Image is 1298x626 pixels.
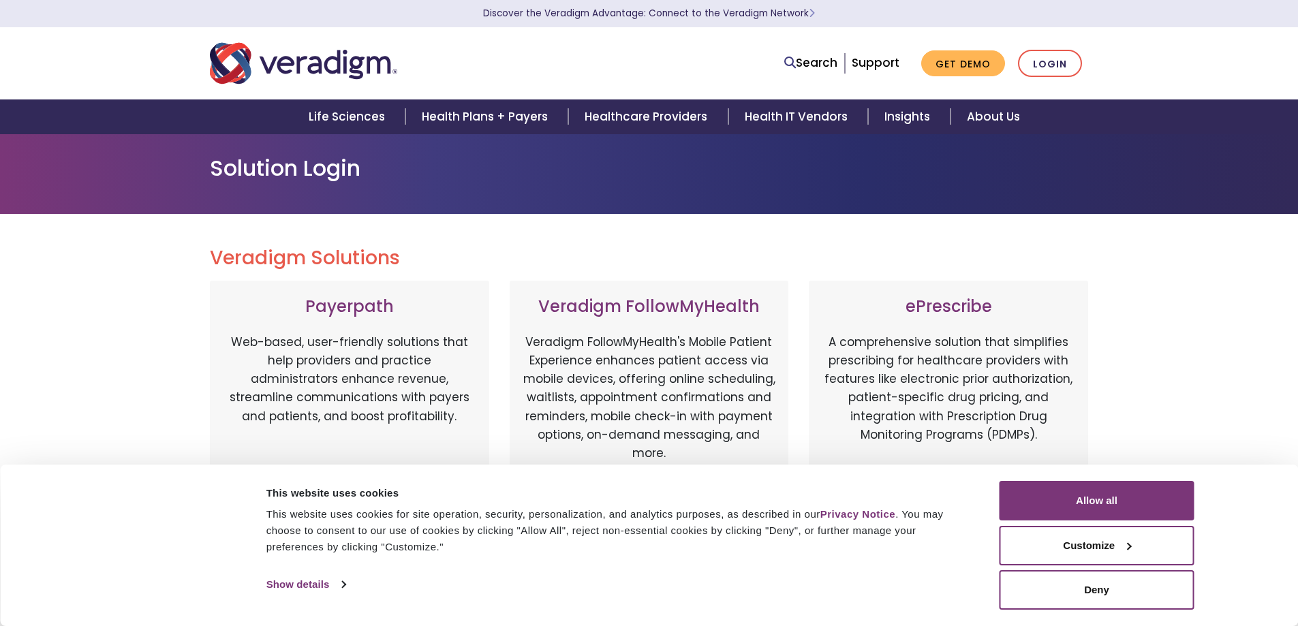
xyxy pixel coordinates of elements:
a: Healthcare Providers [568,99,728,134]
h3: Payerpath [223,297,476,317]
h1: Solution Login [210,155,1089,181]
p: A comprehensive solution that simplifies prescribing for healthcare providers with features like ... [822,333,1075,476]
a: Login [1018,50,1082,78]
button: Customize [1000,526,1194,565]
a: Life Sciences [292,99,405,134]
p: Web-based, user-friendly solutions that help providers and practice administrators enhance revenu... [223,333,476,476]
a: Get Demo [921,50,1005,77]
a: Support [852,54,899,71]
button: Allow all [1000,481,1194,520]
h2: Veradigm Solutions [210,247,1089,270]
p: Veradigm FollowMyHealth's Mobile Patient Experience enhances patient access via mobile devices, o... [523,333,775,463]
img: Veradigm logo [210,41,397,86]
h3: Veradigm FollowMyHealth [523,297,775,317]
a: Show details [266,574,345,595]
a: Privacy Notice [820,508,895,520]
span: Learn More [809,7,815,20]
div: This website uses cookies for site operation, security, personalization, and analytics purposes, ... [266,506,969,555]
a: Discover the Veradigm Advantage: Connect to the Veradigm NetworkLearn More [483,7,815,20]
a: Health IT Vendors [728,99,868,134]
a: Health Plans + Payers [405,99,568,134]
div: This website uses cookies [266,485,969,501]
a: About Us [951,99,1036,134]
button: Deny [1000,570,1194,610]
a: Search [784,54,837,72]
h3: ePrescribe [822,297,1075,317]
a: Insights [868,99,951,134]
